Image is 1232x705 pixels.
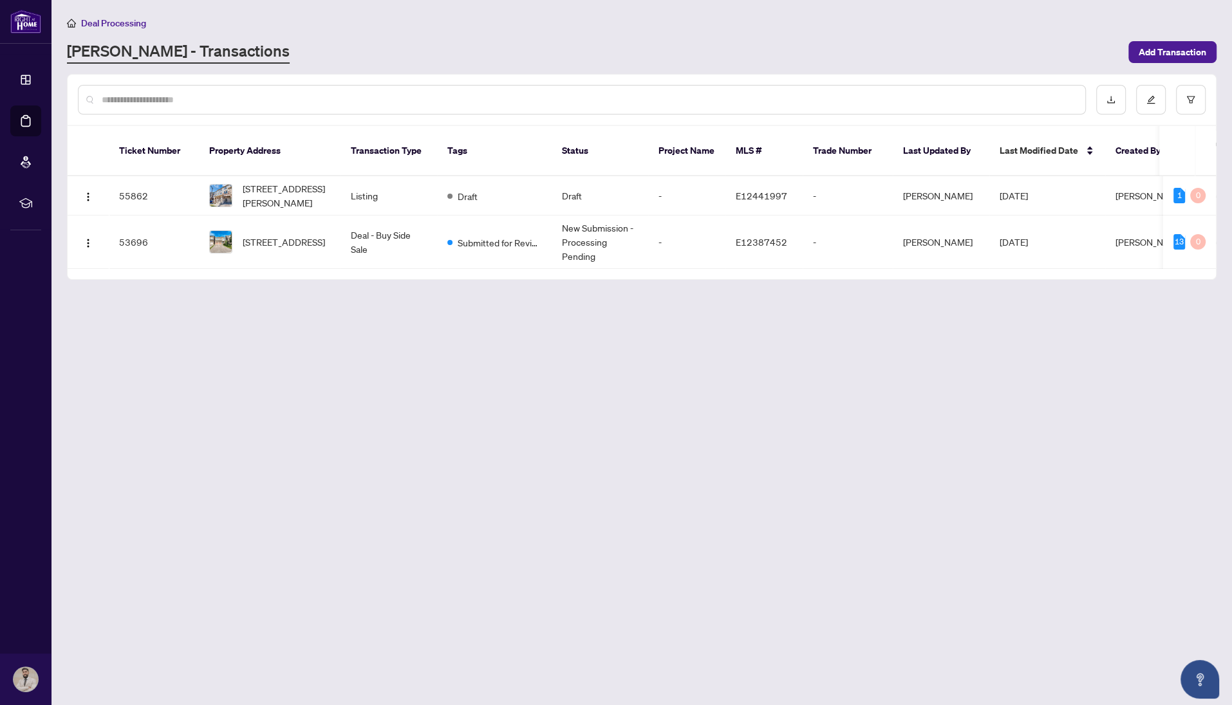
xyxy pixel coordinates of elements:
th: Project Name [648,126,725,176]
span: home [67,19,76,28]
button: download [1096,85,1126,114]
td: 53696 [109,215,199,269]
td: [PERSON_NAME] [893,176,989,215]
td: - [648,176,725,215]
td: Listing [341,176,437,215]
span: Last Modified Date [1000,143,1078,158]
td: [PERSON_NAME] [893,215,989,269]
span: [STREET_ADDRESS][PERSON_NAME] [243,181,330,210]
button: edit [1136,85,1166,114]
td: - [803,215,893,269]
span: edit [1146,95,1155,104]
td: - [803,176,893,215]
td: 55862 [109,176,199,215]
img: thumbnail-img [210,231,232,253]
img: thumbnail-img [210,185,232,206]
span: Deal Processing [81,17,146,29]
a: [PERSON_NAME] - Transactions [67,41,290,64]
span: [DATE] [1000,236,1028,248]
div: 0 [1190,188,1206,203]
td: Deal - Buy Side Sale [341,215,437,269]
span: [STREET_ADDRESS] [243,235,325,249]
span: E12441997 [736,190,787,201]
button: Logo [78,232,98,252]
button: Open asap [1181,660,1219,699]
span: [DATE] [1000,190,1028,201]
span: [PERSON_NAME] [1115,236,1185,248]
th: MLS # [725,126,803,176]
th: Tags [437,126,552,176]
th: Transaction Type [341,126,437,176]
td: New Submission - Processing Pending [552,215,648,269]
span: E12387452 [736,236,787,248]
th: Last Modified Date [989,126,1105,176]
button: Logo [78,185,98,206]
th: Property Address [199,126,341,176]
th: Ticket Number [109,126,199,176]
span: [PERSON_NAME] [1115,190,1185,201]
td: - [648,215,725,269]
img: Profile Icon [14,667,38,691]
img: logo [10,10,41,33]
span: Submitted for Review [458,235,541,250]
td: Draft [552,176,648,215]
img: Logo [83,238,93,248]
img: Logo [83,192,93,202]
div: 1 [1173,188,1185,203]
span: filter [1186,95,1195,104]
div: 0 [1190,234,1206,250]
span: Draft [458,189,478,203]
span: Add Transaction [1139,42,1206,62]
th: Trade Number [803,126,893,176]
th: Created By [1105,126,1182,176]
th: Last Updated By [893,126,989,176]
button: Add Transaction [1128,41,1217,63]
div: 13 [1173,234,1185,250]
span: download [1106,95,1115,104]
th: Status [552,126,648,176]
button: filter [1176,85,1206,114]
